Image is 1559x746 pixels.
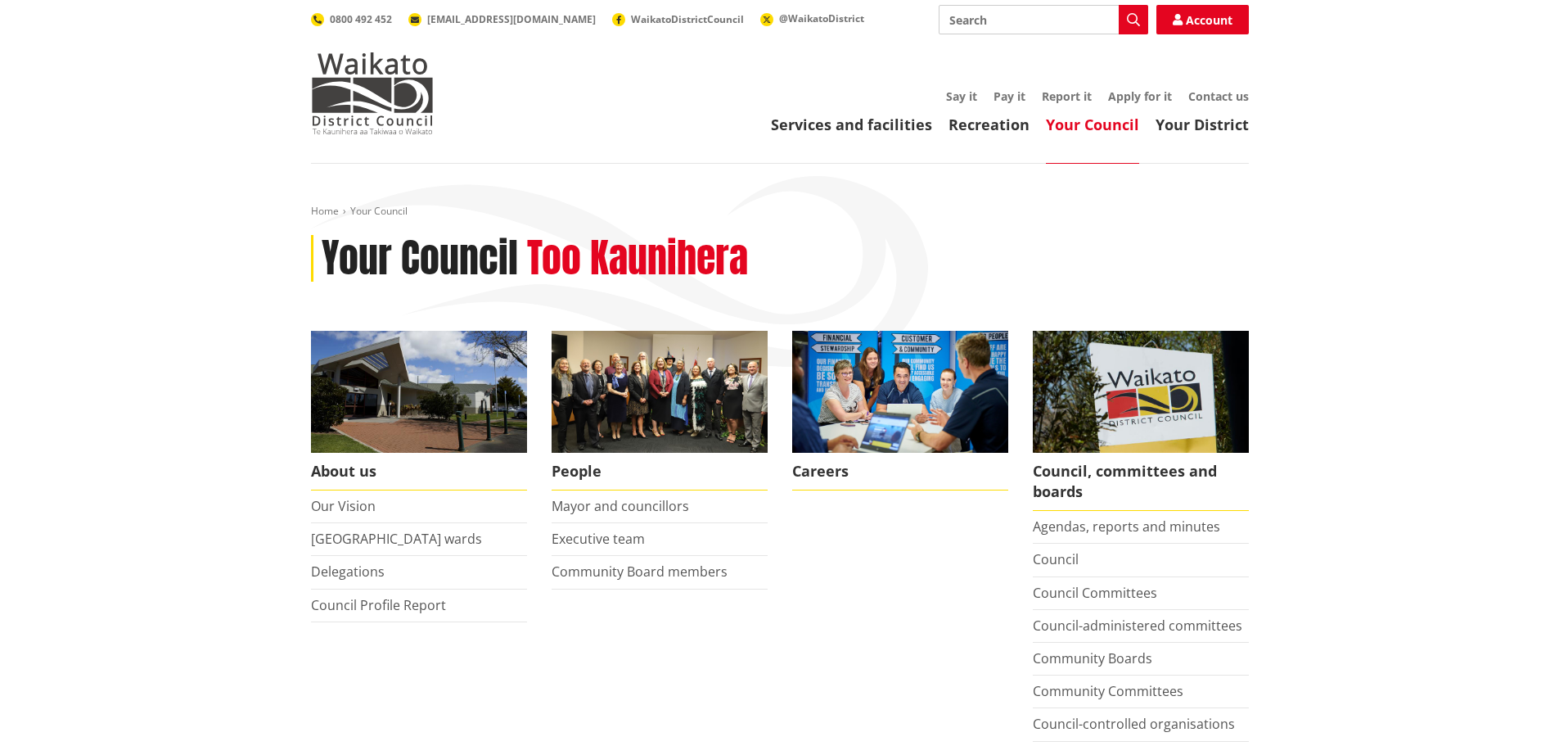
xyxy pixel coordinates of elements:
a: 0800 492 452 [311,12,392,26]
a: Council Committees [1033,584,1157,602]
span: About us [311,453,527,491]
a: Council-administered committees [1033,617,1242,635]
a: Council Profile Report [311,596,446,614]
a: WDC Building 0015 About us [311,331,527,491]
a: Council [1033,550,1079,568]
a: Delegations [311,563,385,581]
a: Services and facilities [771,115,932,134]
a: Contact us [1188,88,1249,104]
a: Executive team [552,530,645,548]
a: Careers [792,331,1008,491]
a: Say it [946,88,977,104]
span: @WaikatoDistrict [779,11,864,25]
span: Your Council [350,204,408,218]
h2: Too Kaunihera [527,235,748,283]
span: Careers [792,453,1008,491]
a: Community Boards [1033,649,1152,667]
span: WaikatoDistrictCouncil [631,12,744,26]
a: Our Vision [311,497,376,515]
a: @WaikatoDistrict [760,11,864,25]
img: WDC Building 0015 [311,331,527,453]
a: [EMAIL_ADDRESS][DOMAIN_NAME] [408,12,596,26]
img: 2022 Council [552,331,768,453]
a: Community Committees [1033,682,1183,700]
a: Community Board members [552,563,728,581]
span: Council, committees and boards [1033,453,1249,511]
span: People [552,453,768,491]
img: Waikato District Council - Te Kaunihera aa Takiwaa o Waikato [311,52,434,134]
img: Office staff in meeting - Career page [792,331,1008,453]
a: Pay it [994,88,1025,104]
a: [GEOGRAPHIC_DATA] wards [311,530,482,548]
span: 0800 492 452 [330,12,392,26]
a: Apply for it [1108,88,1172,104]
a: Mayor and councillors [552,497,689,515]
nav: breadcrumb [311,205,1249,219]
a: Agendas, reports and minutes [1033,518,1220,536]
h1: Your Council [322,235,518,283]
a: Report it [1042,88,1092,104]
a: Your District [1156,115,1249,134]
a: Council-controlled organisations [1033,715,1235,733]
input: Search input [939,5,1148,34]
a: Home [311,204,339,218]
a: Waikato-District-Council-sign Council, committees and boards [1033,331,1249,511]
a: WaikatoDistrictCouncil [612,12,744,26]
img: Waikato-District-Council-sign [1033,331,1249,453]
a: Account [1156,5,1249,34]
span: [EMAIL_ADDRESS][DOMAIN_NAME] [427,12,596,26]
a: 2022 Council People [552,331,768,491]
a: Your Council [1046,115,1139,134]
a: Recreation [948,115,1030,134]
